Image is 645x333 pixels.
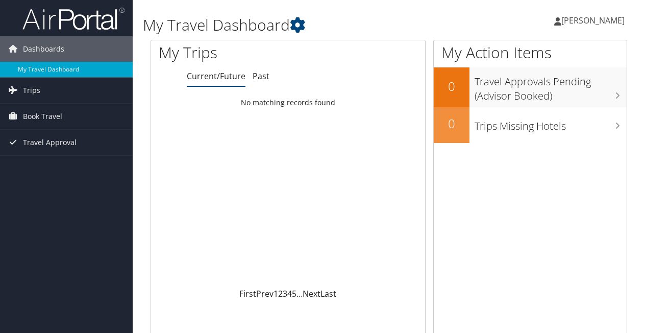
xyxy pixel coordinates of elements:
[554,5,635,36] a: [PERSON_NAME]
[283,288,287,299] a: 3
[274,288,278,299] a: 1
[278,288,283,299] a: 2
[475,69,627,103] h3: Travel Approvals Pending (Advisor Booked)
[256,288,274,299] a: Prev
[434,107,627,143] a: 0Trips Missing Hotels
[434,42,627,63] h1: My Action Items
[320,288,336,299] a: Last
[561,15,625,26] span: [PERSON_NAME]
[23,104,62,129] span: Book Travel
[296,288,303,299] span: …
[239,288,256,299] a: First
[434,78,469,95] h2: 0
[187,70,245,82] a: Current/Future
[253,70,269,82] a: Past
[151,93,425,112] td: No matching records found
[23,78,40,103] span: Trips
[475,114,627,133] h3: Trips Missing Hotels
[303,288,320,299] a: Next
[292,288,296,299] a: 5
[23,130,77,155] span: Travel Approval
[143,14,471,36] h1: My Travel Dashboard
[434,67,627,107] a: 0Travel Approvals Pending (Advisor Booked)
[23,36,64,62] span: Dashboards
[159,42,303,63] h1: My Trips
[287,288,292,299] a: 4
[22,7,125,31] img: airportal-logo.png
[434,115,469,132] h2: 0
